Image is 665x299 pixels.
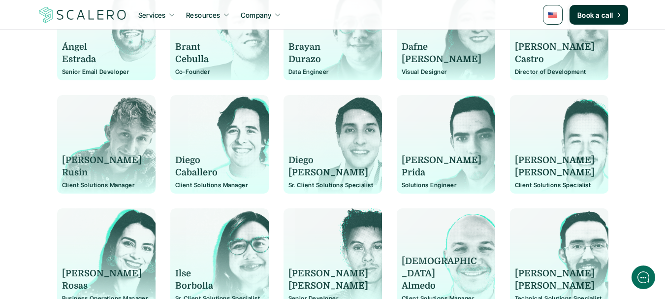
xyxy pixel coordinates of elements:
p: Client Solutions Specialist [515,182,603,189]
p: [PERSON_NAME] [288,280,368,292]
p: Rosas [62,280,142,292]
p: Estrada [62,53,142,66]
p: Director of Development [515,68,603,75]
p: [PERSON_NAME] [515,280,595,292]
p: Senior Email Developer [62,68,151,75]
p: Rusin [62,166,142,179]
p: Diego [288,154,368,166]
a: Book a call [570,5,628,25]
p: Book a call [577,10,613,20]
img: Scalero company logo [37,5,128,24]
p: Brant [175,41,255,53]
p: Prida [402,166,481,179]
p: Durazo [288,53,368,66]
p: [PERSON_NAME] [515,41,595,53]
p: Almedo [402,280,481,292]
p: Services [138,10,166,20]
p: [PERSON_NAME] [288,166,368,179]
p: Client Solutions Manager [175,182,264,189]
p: [DEMOGRAPHIC_DATA] [402,255,481,280]
p: Cebulla [175,53,255,66]
h2: Let us know if we can help with lifecycle marketing. [15,66,182,113]
p: Borbolla [175,280,255,292]
p: Brayan [288,41,368,53]
a: Scalero company logo [37,6,128,24]
p: Data Engineer [288,68,377,75]
p: [PERSON_NAME] [515,267,595,280]
p: Ilse [175,267,255,280]
p: [PERSON_NAME] [402,53,481,66]
p: [PERSON_NAME] [62,154,142,166]
p: Co-Founder [175,68,264,75]
p: [PERSON_NAME] [515,166,595,179]
p: Castro [515,53,595,66]
iframe: gist-messenger-bubble-iframe [632,266,655,289]
p: Ángel [62,41,142,53]
p: Sr. Client Solutions Specialist [288,182,377,189]
p: Diego [175,154,255,166]
p: Company [241,10,272,20]
h1: Hi! Welcome to Scalero. [15,48,182,64]
span: New conversation [63,136,118,144]
p: Visual Designer [402,68,490,75]
p: Caballero [175,166,255,179]
p: [PERSON_NAME] [515,154,595,166]
p: [PERSON_NAME] [62,267,142,280]
p: Solutions Engineer [402,182,490,189]
span: We run on Gist [82,235,125,242]
p: Resources [186,10,221,20]
button: New conversation [15,131,182,150]
p: Client Solutions Manager [62,182,151,189]
p: [PERSON_NAME] [402,154,481,166]
p: [PERSON_NAME] [288,267,368,280]
p: Dafne [402,41,481,53]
